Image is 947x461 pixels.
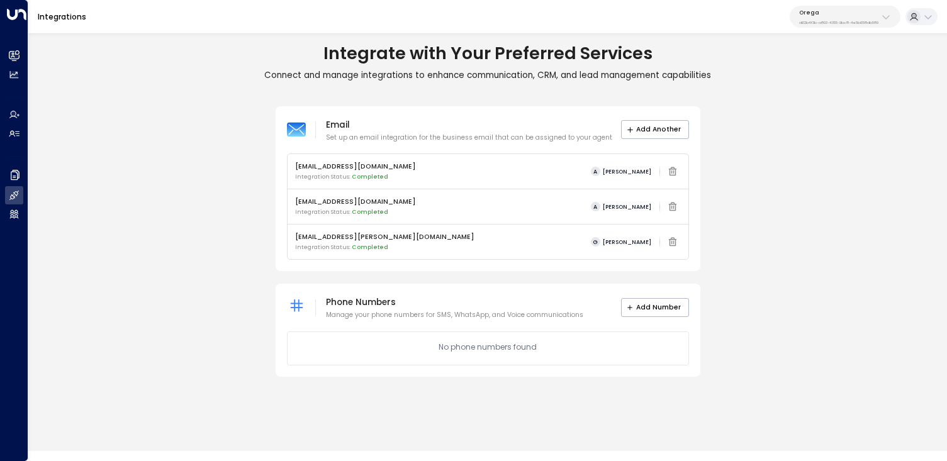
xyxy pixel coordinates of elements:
[326,118,612,133] p: Email
[295,197,416,207] p: [EMAIL_ADDRESS][DOMAIN_NAME]
[326,133,612,143] p: Set up an email integration for the business email that can be assigned to your agent
[326,310,583,320] p: Manage your phone numbers for SMS, WhatsApp, and Voice communications
[439,342,537,353] p: No phone numbers found
[665,234,681,250] span: Email integration cannot be deleted while linked to an active agent. Please deactivate the agent ...
[790,6,900,28] button: Oregad62b4f3b-a803-4355-9bc8-4e5b658db589
[352,243,388,251] span: Completed
[295,162,416,172] p: [EMAIL_ADDRESS][DOMAIN_NAME]
[352,173,388,181] span: Completed
[665,199,681,215] span: Email integration cannot be deleted while linked to an active agent. Please deactivate the agent ...
[587,235,655,248] button: G[PERSON_NAME]
[295,243,474,252] p: Integration Status:
[28,70,947,81] p: Connect and manage integrations to enhance communication, CRM, and lead management capabilities
[28,43,947,64] h1: Integrate with Your Preferred Services
[603,239,651,245] span: [PERSON_NAME]
[665,164,681,180] span: Email integration cannot be deleted while linked to an active agent. Please deactivate the agent ...
[591,237,600,247] span: G
[295,232,474,242] p: [EMAIL_ADDRESS][PERSON_NAME][DOMAIN_NAME]
[799,9,878,16] p: Orega
[295,173,416,182] p: Integration Status:
[591,202,600,211] span: A
[799,20,878,25] p: d62b4f3b-a803-4355-9bc8-4e5b658db589
[591,167,600,176] span: A
[603,169,651,175] span: [PERSON_NAME]
[621,120,689,139] button: Add Another
[603,204,651,210] span: [PERSON_NAME]
[587,165,655,178] button: A[PERSON_NAME]
[352,208,388,216] span: Completed
[621,298,689,317] button: Add Number
[587,200,655,213] button: A[PERSON_NAME]
[295,208,416,217] p: Integration Status:
[38,11,86,22] a: Integrations
[326,295,583,310] p: Phone Numbers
